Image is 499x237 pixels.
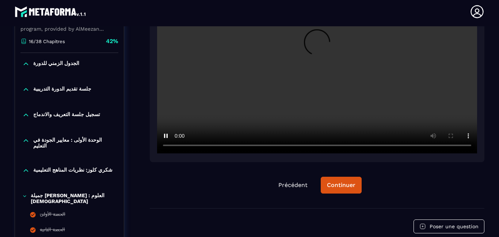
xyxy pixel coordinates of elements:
[33,137,117,149] p: الوحدة الأولى : معايير الجودة في التعليم
[29,39,65,44] p: 16/38 Chapitres
[321,177,362,194] button: Continuer
[33,86,91,93] p: جلسة تقديم الدورة التدريبية
[33,60,79,68] p: الجدول الزمني للدورة
[40,227,65,235] div: الحصة الثانية
[106,37,118,45] p: 42%
[31,192,117,204] p: جميلة [PERSON_NAME] : العلوم [DEMOGRAPHIC_DATA]
[414,219,484,233] button: Poser une question
[327,181,355,189] div: Continuer
[273,177,313,193] button: Précédent
[15,4,87,19] img: logo
[33,167,113,174] p: شكري كلوز: نظریات المناھج التعلیمیة
[33,111,100,119] p: تسجيل جلسة التعريف والاندماج
[40,211,65,219] div: الحصة الأولى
